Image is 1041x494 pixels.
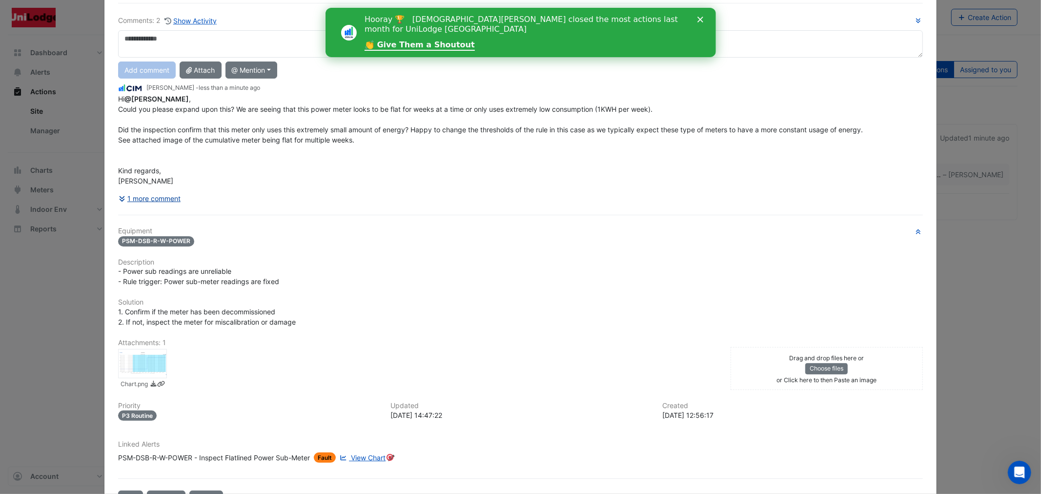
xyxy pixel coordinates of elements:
[118,402,378,410] h6: Priority
[118,308,296,326] span: 1. Confirm if the meter has been decommissioned 2. If not, inspect the meter for miscalibration o...
[314,453,336,463] span: Fault
[662,410,922,420] div: [DATE] 12:56:17
[118,83,143,94] img: CIM
[118,411,157,421] div: P3 Routine
[372,9,382,15] div: Close
[118,453,310,463] div: PSM-DSB-R-W-POWER - Inspect Flatlined Power Sub-Meter
[118,349,167,378] div: Chart.png
[776,376,877,384] small: or Click here to then Paste an image
[386,453,394,462] div: Tooltip anchor
[164,15,217,26] button: Show Activity
[789,354,864,362] small: Drag and drop files here or
[118,15,217,26] div: Comments: 2
[118,236,194,247] span: PSM-DSB-R-W-POWER
[390,410,651,420] div: [DATE] 14:47:22
[157,380,164,390] a: Copy link to clipboard
[180,62,221,79] button: Attach
[118,267,279,286] span: - Power sub readings are unreliable - Rule trigger: Power sub-meter readings are fixed
[390,402,651,410] h6: Updated
[146,83,260,92] small: [PERSON_NAME] -
[118,227,922,235] h6: Equipment
[351,453,386,462] span: View Chart
[225,62,278,79] button: @ Mention
[118,258,922,267] h6: Description
[118,190,181,207] button: 1 more comment
[805,363,848,374] button: Choose files
[118,298,922,307] h6: Solution
[1008,461,1031,484] iframe: Intercom live chat
[326,8,716,57] iframe: Intercom live chat banner
[124,95,189,103] span: krishna.lakshminarayanan@unilodge.com.au [Unilodge]
[150,380,157,390] a: Download
[118,440,922,449] h6: Linked Alerts
[121,380,148,390] small: Chart.png
[199,84,260,91] span: 2025-09-04 14:47:22
[662,402,922,410] h6: Created
[118,339,922,347] h6: Attachments: 1
[118,95,863,185] span: Hi , Could you please expand upon this? We are seeing that this power meter looks to be flat for ...
[338,453,386,463] a: View Chart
